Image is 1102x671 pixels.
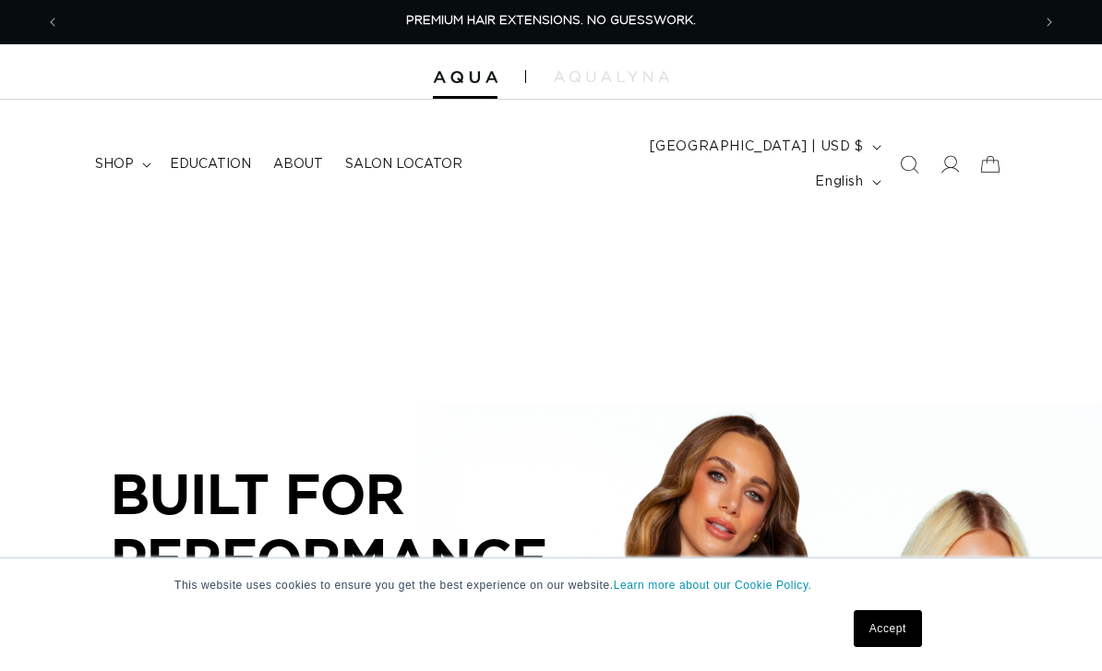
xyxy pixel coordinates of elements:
summary: shop [84,145,159,184]
img: Aqua Hair Extensions [433,71,497,84]
span: [GEOGRAPHIC_DATA] | USD $ [650,138,864,157]
button: Previous announcement [32,5,73,40]
button: [GEOGRAPHIC_DATA] | USD $ [639,129,889,164]
img: aqualyna.com [554,71,669,82]
a: About [262,145,334,184]
span: shop [95,156,134,173]
span: PREMIUM HAIR EXTENSIONS. NO GUESSWORK. [406,15,696,27]
a: Salon Locator [334,145,473,184]
summary: Search [889,144,929,185]
p: This website uses cookies to ensure you get the best experience on our website. [174,577,928,593]
a: Learn more about our Cookie Policy. [614,579,812,592]
a: Accept [854,610,922,647]
button: English [804,164,888,199]
span: English [815,173,863,192]
span: About [273,156,323,173]
span: Education [170,156,251,173]
a: Education [159,145,262,184]
span: Salon Locator [345,156,462,173]
button: Next announcement [1029,5,1070,40]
